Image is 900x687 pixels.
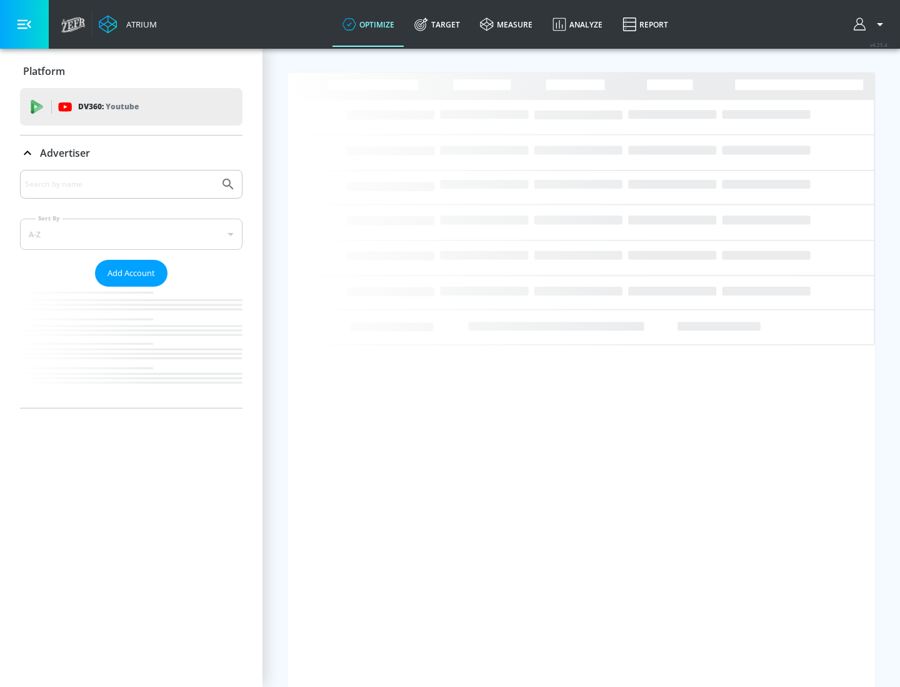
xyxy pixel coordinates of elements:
[40,146,90,160] p: Advertiser
[20,287,242,408] nav: list of Advertiser
[99,15,157,34] a: Atrium
[36,214,62,222] label: Sort By
[95,260,167,287] button: Add Account
[20,219,242,250] div: A-Z
[20,170,242,408] div: Advertiser
[612,2,678,47] a: Report
[23,64,65,78] p: Platform
[870,41,887,48] span: v 4.25.4
[78,100,139,114] p: DV360:
[106,100,139,113] p: Youtube
[332,2,404,47] a: optimize
[20,88,242,126] div: DV360: Youtube
[404,2,470,47] a: Target
[25,176,214,192] input: Search by name
[542,2,612,47] a: Analyze
[121,19,157,30] div: Atrium
[20,136,242,171] div: Advertiser
[470,2,542,47] a: measure
[107,266,155,280] span: Add Account
[20,54,242,89] div: Platform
